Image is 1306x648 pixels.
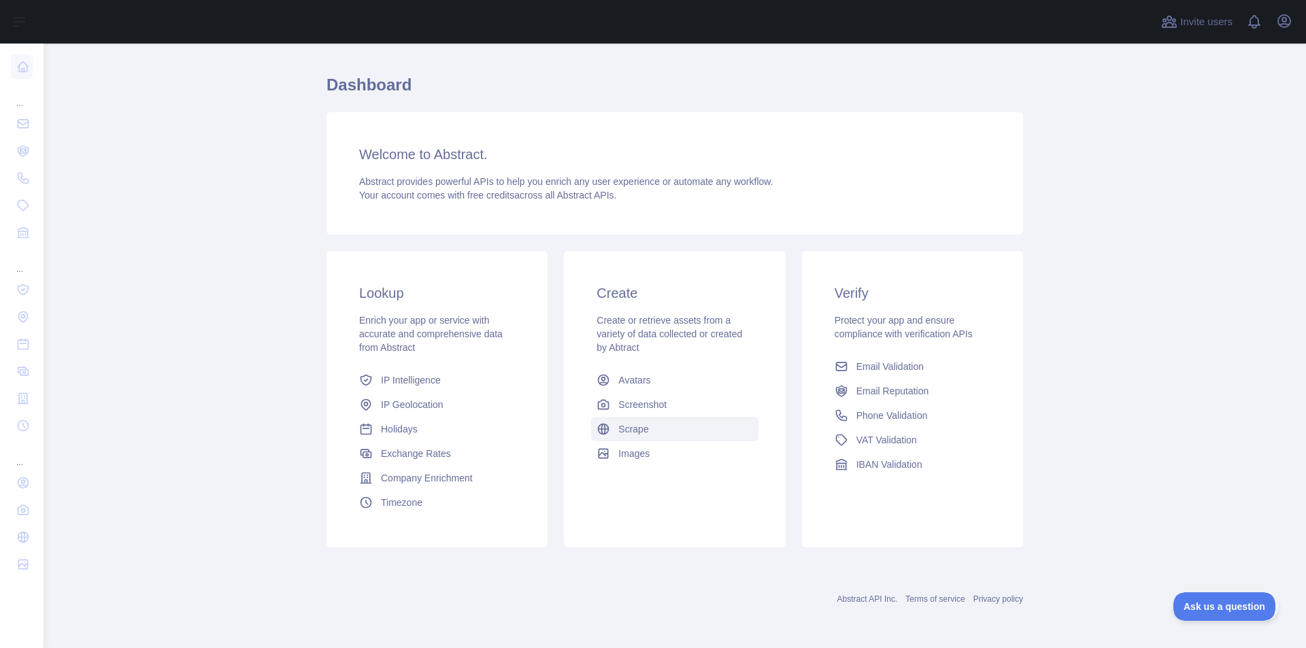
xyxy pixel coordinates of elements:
[829,452,996,477] a: IBAN Validation
[591,368,758,392] a: Avatars
[381,447,451,460] span: Exchange Rates
[11,82,33,109] div: ...
[359,190,616,201] span: Your account comes with across all Abstract APIs.
[829,403,996,428] a: Phone Validation
[11,441,33,468] div: ...
[326,74,1023,107] h1: Dashboard
[856,433,917,447] span: VAT Validation
[856,409,928,422] span: Phone Validation
[829,428,996,452] a: VAT Validation
[1180,14,1233,30] span: Invite users
[1158,11,1235,33] button: Invite users
[591,417,758,441] a: Scrape
[359,176,773,187] span: Abstract provides powerful APIs to help you enrich any user experience or automate any workflow.
[835,284,990,303] h3: Verify
[837,594,898,604] a: Abstract API Inc.
[597,315,742,353] span: Create or retrieve assets from a variety of data collected or created by Abtract
[1173,592,1279,621] iframe: Toggle Customer Support
[829,379,996,403] a: Email Reputation
[835,315,973,339] span: Protect your app and ensure compliance with verification APIs
[973,594,1023,604] a: Privacy policy
[354,392,520,417] a: IP Geolocation
[359,284,515,303] h3: Lookup
[618,373,650,387] span: Avatars
[591,441,758,466] a: Images
[354,441,520,466] a: Exchange Rates
[359,145,990,164] h3: Welcome to Abstract.
[856,360,924,373] span: Email Validation
[381,398,443,411] span: IP Geolocation
[354,417,520,441] a: Holidays
[354,368,520,392] a: IP Intelligence
[618,398,667,411] span: Screenshot
[381,471,473,485] span: Company Enrichment
[856,458,922,471] span: IBAN Validation
[591,392,758,417] a: Screenshot
[354,490,520,515] a: Timezone
[856,384,929,398] span: Email Reputation
[354,466,520,490] a: Company Enrichment
[359,315,503,353] span: Enrich your app or service with accurate and comprehensive data from Abstract
[829,354,996,379] a: Email Validation
[597,284,752,303] h3: Create
[11,248,33,275] div: ...
[381,496,422,509] span: Timezone
[618,447,650,460] span: Images
[381,422,418,436] span: Holidays
[618,422,648,436] span: Scrape
[905,594,965,604] a: Terms of service
[381,373,441,387] span: IP Intelligence
[467,190,514,201] span: free credits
